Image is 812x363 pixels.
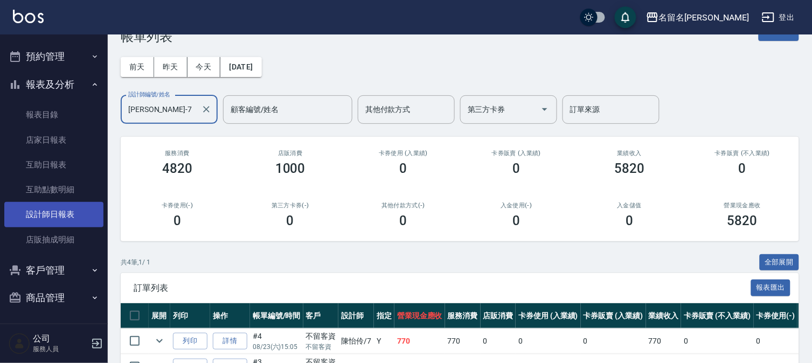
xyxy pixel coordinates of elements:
[481,329,516,354] td: 0
[581,329,646,354] td: 0
[751,280,791,296] button: 報表匯出
[473,202,560,209] h2: 入金使用(-)
[374,303,394,329] th: 指定
[220,57,261,77] button: [DATE]
[128,90,170,99] label: 設計師編號/姓名
[247,150,334,157] h2: 店販消費
[516,303,581,329] th: 卡券使用 (入業績)
[751,282,791,292] a: 報表匯出
[646,303,682,329] th: 業績收入
[400,161,407,176] h3: 0
[699,202,786,209] h2: 營業現金應收
[33,344,88,354] p: 服務人員
[760,254,800,271] button: 全部展開
[151,333,168,349] button: expand row
[614,161,644,176] h3: 5820
[213,333,247,350] a: 詳情
[4,256,103,284] button: 客戶管理
[121,57,154,77] button: 前天
[162,161,192,176] h3: 4820
[394,303,445,329] th: 營業現金應收
[758,8,799,27] button: 登出
[581,303,646,329] th: 卡券販賣 (入業績)
[173,333,207,350] button: 列印
[4,71,103,99] button: 報表及分析
[287,213,294,228] h3: 0
[512,213,520,228] h3: 0
[759,25,799,36] a: 新開單
[188,57,221,77] button: 今天
[199,102,214,117] button: Clear
[173,213,181,228] h3: 0
[306,342,336,352] p: 不留客資
[659,11,749,24] div: 名留名[PERSON_NAME]
[4,128,103,152] a: 店家日報表
[338,329,374,354] td: 陳怡伶 /7
[681,303,753,329] th: 卡券販賣 (不入業績)
[626,213,633,228] h3: 0
[646,329,682,354] td: 770
[536,101,553,118] button: Open
[4,284,103,312] button: 商品管理
[699,150,786,157] h2: 卡券販賣 (不入業績)
[445,303,481,329] th: 服務消費
[394,329,445,354] td: 770
[360,150,447,157] h2: 卡券使用 (入業績)
[754,329,798,354] td: 0
[642,6,753,29] button: 名留名[PERSON_NAME]
[121,257,150,267] p: 共 4 筆, 1 / 1
[4,43,103,71] button: 預約管理
[512,161,520,176] h3: 0
[253,342,301,352] p: 08/23 (六) 15:05
[586,150,673,157] h2: 業績收入
[615,6,636,28] button: save
[210,303,250,329] th: 操作
[473,150,560,157] h2: 卡券販賣 (入業績)
[516,329,581,354] td: 0
[250,303,303,329] th: 帳單編號/時間
[306,331,336,342] div: 不留客資
[121,29,172,44] h3: 帳單列表
[374,329,394,354] td: Y
[681,329,753,354] td: 0
[338,303,374,329] th: 設計師
[727,213,758,228] h3: 5820
[360,202,447,209] h2: 其他付款方式(-)
[400,213,407,228] h3: 0
[754,303,798,329] th: 卡券使用(-)
[303,303,339,329] th: 客戶
[445,329,481,354] td: 770
[134,202,221,209] h2: 卡券使用(-)
[149,303,170,329] th: 展開
[13,10,44,23] img: Logo
[4,177,103,202] a: 互助點數明細
[9,333,30,354] img: Person
[134,150,221,157] h3: 服務消費
[739,161,746,176] h3: 0
[481,303,516,329] th: 店販消費
[154,57,188,77] button: 昨天
[4,202,103,227] a: 設計師日報表
[134,283,751,294] span: 訂單列表
[4,102,103,127] a: 報表目錄
[4,227,103,252] a: 店販抽成明細
[586,202,673,209] h2: 入金儲值
[170,303,210,329] th: 列印
[247,202,334,209] h2: 第三方卡券(-)
[4,152,103,177] a: 互助日報表
[33,333,88,344] h5: 公司
[275,161,306,176] h3: 1000
[250,329,303,354] td: #4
